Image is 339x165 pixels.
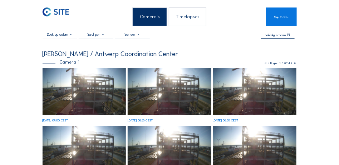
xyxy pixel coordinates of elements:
[169,7,206,26] div: Timelapses
[266,7,296,26] a: Mijn C-Site
[43,51,178,57] div: [PERSON_NAME] / Antwerp Coordination Center
[133,7,167,26] div: Camera's
[43,7,69,16] img: C-SITE Logo
[128,68,211,115] img: image_52650532
[43,32,77,37] input: Zoek op datum 󰅀
[266,33,286,36] div: Volledig scherm
[271,61,290,65] span: Pagina 1 / 2014
[213,68,297,115] img: image_52650371
[128,119,153,122] div: [DATE] 08:55 CEST
[43,68,126,115] img: image_52650667
[43,119,68,122] div: [DATE] 09:00 CEST
[43,60,79,65] div: Camera 1
[43,7,73,26] a: C-SITE Logo
[213,119,239,122] div: [DATE] 08:50 CEST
